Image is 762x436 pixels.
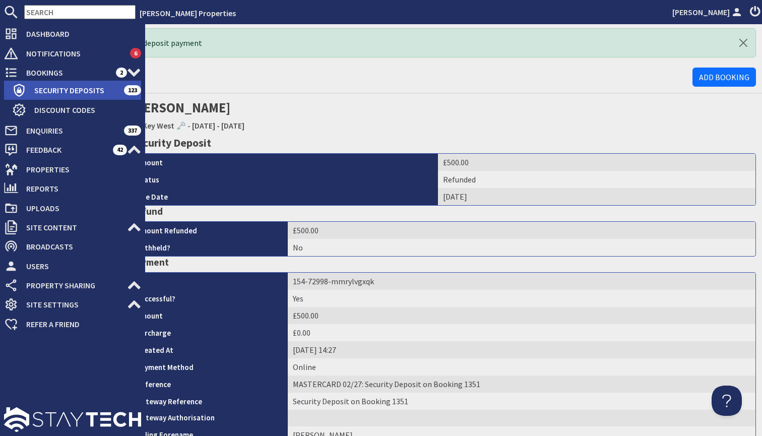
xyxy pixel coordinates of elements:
h4: Payment [131,257,756,268]
td: Refunded [438,171,755,188]
a: Site Settings [4,296,141,313]
span: 6 [130,48,141,58]
span: 2 [116,68,127,78]
td: £500.00 [288,222,756,239]
span: - [187,120,190,131]
th: Reference [132,376,288,393]
a: Notifications 6 [4,45,141,61]
a: [PERSON_NAME] [672,6,744,18]
input: SEARCH [24,5,136,19]
span: Dashboard [18,26,141,42]
a: Add Booking [692,68,756,87]
span: Enquiries [18,122,124,139]
span: Uploads [18,200,141,216]
span: Feedback [18,142,113,158]
td: Online [288,358,756,376]
span: Site Content [18,219,127,235]
h2: [PERSON_NAME] [131,98,756,134]
th: Withheld? [132,239,288,256]
span: Broadcasts [18,238,141,255]
th: Created At [132,341,288,358]
a: Discount Codes [12,102,141,118]
th: Gateway Authorisation [132,410,288,426]
a: Security Deposits 123 [12,82,141,98]
a: Bookings 2 [4,65,141,81]
span: Properties [18,161,141,177]
th: Amount Refunded [132,222,288,239]
th: Amount [132,307,288,324]
span: Property Sharing [18,277,127,293]
td: £500.00 [438,154,755,171]
span: Refer a Friend [18,316,141,332]
td: Yes [288,290,756,307]
td: £500.00 [288,307,756,324]
span: Notifications [18,45,130,61]
th: Successful? [132,290,288,307]
td: No [288,239,756,256]
td: MASTERCARD 02/27: Security Deposit on Booking 1351 [288,376,756,393]
a: Site Content [4,219,141,235]
a: Enquiries 337 [4,122,141,139]
a: Dashboard [4,26,141,42]
th: ID [132,273,288,290]
td: £0.00 [288,324,756,341]
td: [DATE] [438,188,755,205]
th: Status [132,171,438,188]
a: Refer a Friend [4,316,141,332]
th: Surcharge [132,324,288,341]
iframe: Toggle Customer Support [712,386,742,416]
a: Reports [4,180,141,197]
span: 123 [124,85,141,95]
td: 154-72998-mmrylvgxqk [288,273,756,290]
a: Property Sharing [4,277,141,293]
a: Broadcasts [4,238,141,255]
a: Uploads [4,200,141,216]
span: Bookings [18,65,116,81]
span: Discount Codes [26,102,141,118]
td: Security Deposit on Booking 1351 [288,393,756,410]
a: [PERSON_NAME] Properties [140,8,236,18]
span: Site Settings [18,296,127,313]
td: [DATE] 14:27 [288,341,756,358]
span: Security Deposits [26,82,124,98]
span: 42 [113,145,127,155]
a: [DATE] - [DATE] [192,120,244,131]
img: staytech_l_w-4e588a39d9fa60e82540d7cfac8cfe4b7147e857d3e8dbdfbd41c59d52db0ec4.svg [4,407,141,432]
span: Reports [18,180,141,197]
th: Amount [132,154,438,171]
a: Users [4,258,141,274]
h3: Security Deposit [131,136,756,149]
th: Gateway Reference [132,393,288,410]
span: 337 [124,126,141,136]
a: Properties [4,161,141,177]
th: Due Date [132,188,438,205]
th: Payment Method [132,358,288,376]
span: Users [18,258,141,274]
h4: Refund [131,206,756,217]
div: Successfully refunded security deposit payment [30,28,756,57]
a: Feedback 42 [4,142,141,158]
a: 🗝️ Key West 🗝️ [131,120,186,131]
